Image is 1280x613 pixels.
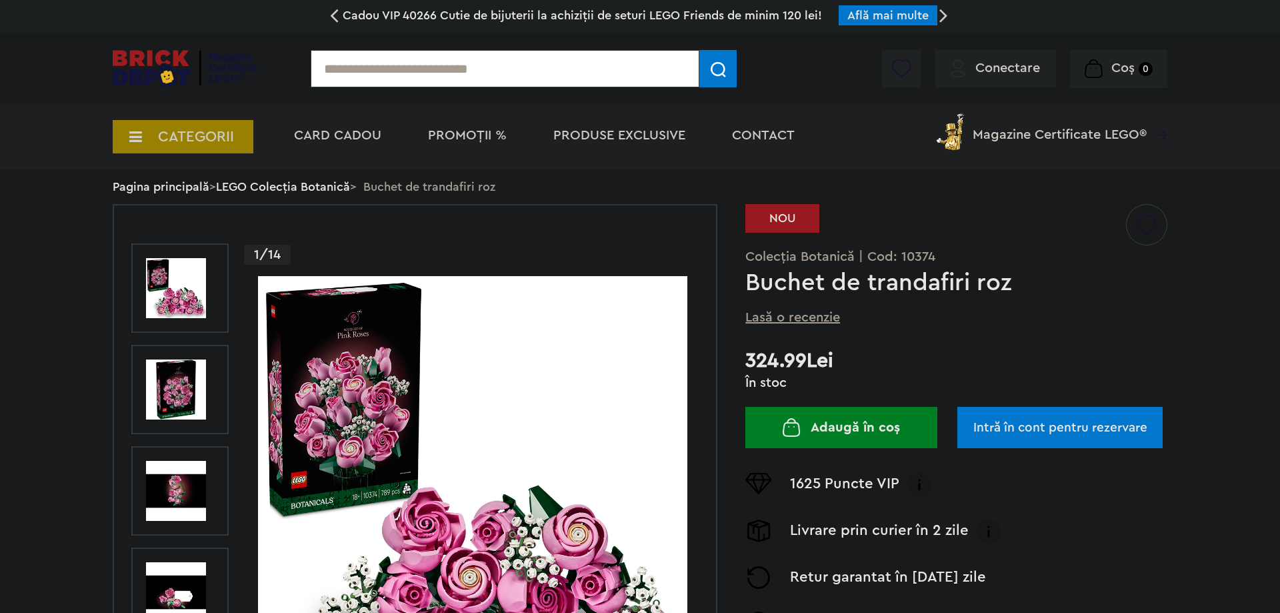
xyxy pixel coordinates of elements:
[790,566,986,589] p: Retur garantat în [DATE] zile
[745,271,1124,295] h1: Buchet de trandafiri roz
[146,461,206,521] img: Buchet de trandafiri roz LEGO 10374
[1139,62,1153,76] small: 0
[158,129,234,144] span: CATEGORII
[113,169,1167,204] div: > > Buchet de trandafiri roz
[553,129,685,142] a: Produse exclusive
[146,360,206,420] img: Buchet de trandafiri roz
[732,129,795,142] a: Contact
[745,250,1167,263] p: Colecția Botanică | Cod: 10374
[244,245,291,265] p: 1/14
[745,407,937,448] button: Adaugă în coș
[113,181,209,193] a: Pagina principală
[745,308,840,327] span: Lasă o recenzie
[1147,111,1167,124] a: Magazine Certificate LEGO®
[745,473,772,494] img: Puncte VIP
[343,9,822,21] span: Cadou VIP 40266 Cutie de bijuterii la achiziții de seturi LEGO Friends de minim 120 lei!
[975,61,1040,75] span: Conectare
[790,473,899,497] p: 1625 Puncte VIP
[745,566,772,589] img: Returnare
[745,204,819,233] div: NOU
[1111,61,1135,75] span: Coș
[906,473,933,497] img: Info VIP
[146,258,206,318] img: Buchet de trandafiri roz
[847,9,929,21] a: Află mai multe
[973,111,1147,141] span: Magazine Certificate LEGO®
[745,376,1167,390] div: În stoc
[294,129,381,142] a: Card Cadou
[745,520,772,542] img: Livrare
[951,61,1040,75] a: Conectare
[175,230,185,236] a: Prev
[745,349,1167,373] h2: 324.99Lei
[428,129,507,142] a: PROMOȚII %
[957,407,1163,448] a: Intră în cont pentru rezervare
[790,520,969,544] p: Livrare prin curier în 2 zile
[216,181,350,193] a: LEGO Colecția Botanică
[975,520,1002,544] img: Info livrare prin curier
